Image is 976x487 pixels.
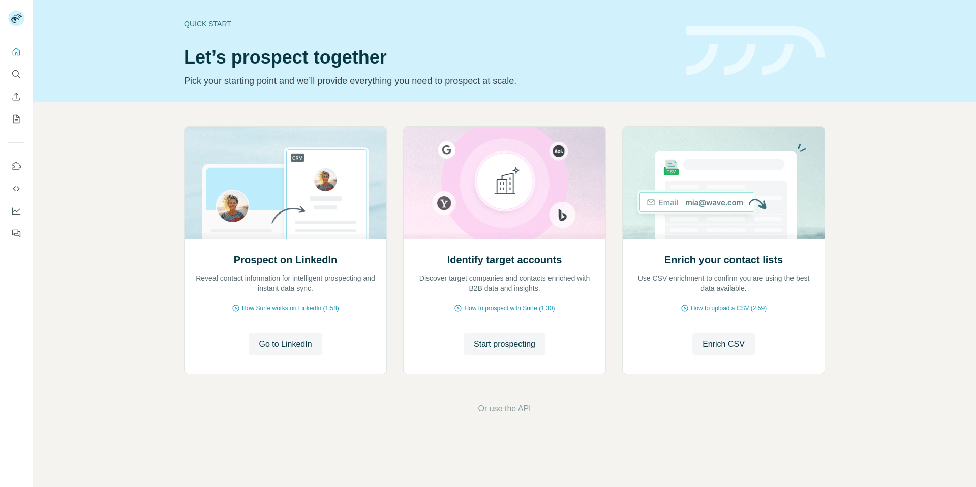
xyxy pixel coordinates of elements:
h2: Enrich your contact lists [664,253,783,267]
button: Go to LinkedIn [249,333,322,355]
button: Or use the API [478,403,531,415]
button: Enrich CSV [692,333,755,355]
button: Dashboard [8,202,24,220]
h2: Prospect on LinkedIn [234,253,337,267]
button: Enrich CSV [8,87,24,106]
button: Use Surfe on LinkedIn [8,157,24,175]
button: Feedback [8,224,24,242]
h1: Let’s prospect together [184,47,674,68]
img: Prospect on LinkedIn [184,127,387,239]
h2: Identify target accounts [447,253,562,267]
button: Search [8,65,24,83]
p: Pick your starting point and we’ll provide everything you need to prospect at scale. [184,74,674,88]
p: Reveal contact information for intelligent prospecting and instant data sync. [195,273,376,293]
span: How Surfe works on LinkedIn (1:58) [242,303,339,313]
img: Enrich your contact lists [622,127,825,239]
span: Start prospecting [474,338,535,350]
button: Start prospecting [464,333,545,355]
span: How to prospect with Surfe (1:30) [464,303,555,313]
span: How to upload a CSV (2:59) [691,303,767,313]
button: My lists [8,110,24,128]
p: Use CSV enrichment to confirm you are using the best data available. [633,273,814,293]
span: Go to LinkedIn [259,338,312,350]
p: Discover target companies and contacts enriched with B2B data and insights. [414,273,595,293]
button: Use Surfe API [8,179,24,198]
div: Quick start [184,19,674,29]
img: Identify target accounts [403,127,606,239]
button: Quick start [8,43,24,61]
img: banner [686,26,825,76]
span: Enrich CSV [703,338,745,350]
